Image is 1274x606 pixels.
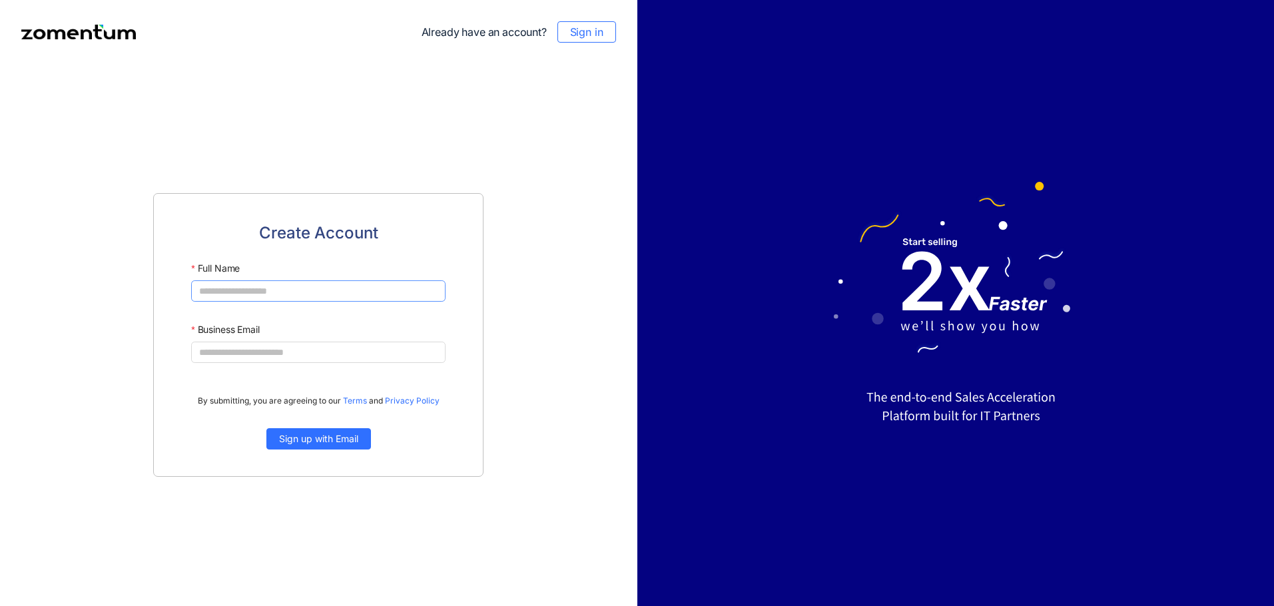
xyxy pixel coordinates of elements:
span: By submitting, you are agreeing to our and [198,395,440,407]
input: Full Name [191,280,446,302]
a: Terms [343,396,367,406]
span: Sign in [570,24,603,40]
span: Create Account [259,220,378,246]
button: Sign in [557,21,616,43]
a: Privacy Policy [385,396,440,406]
span: Sign up with Email [279,432,358,446]
img: Zomentum logo [21,25,136,39]
button: Sign up with Email [266,428,371,450]
label: Business Email [191,318,259,342]
div: Already have an account? [422,21,616,43]
label: Full Name [191,256,240,280]
input: Business Email [191,342,446,363]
